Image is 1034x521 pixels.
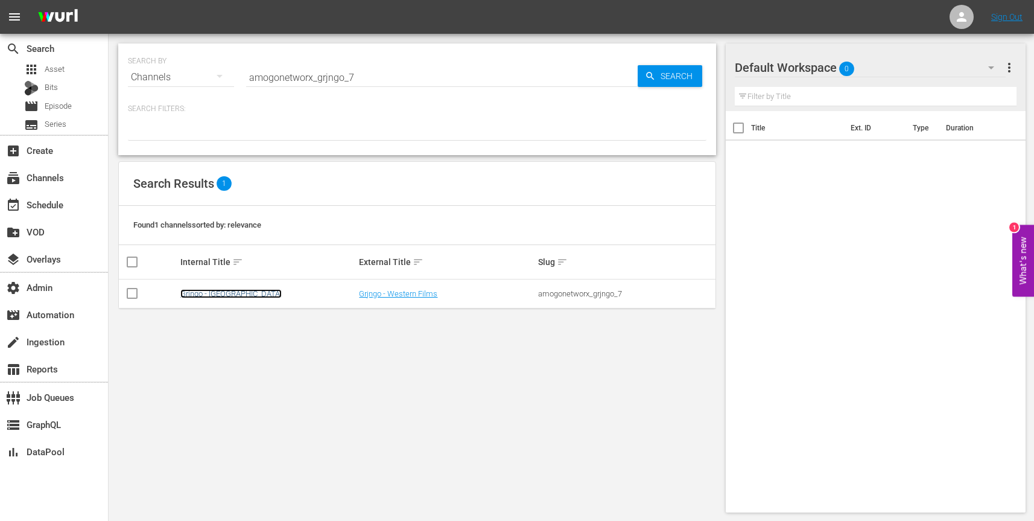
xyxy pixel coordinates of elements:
div: Slug [538,255,714,269]
span: Schedule [6,198,21,213]
button: Open Feedback Widget [1012,225,1034,296]
span: Automation [6,308,21,322]
span: Ingestion [6,335,21,350]
div: 1 [1009,222,1019,232]
a: Sign Out [991,12,1023,22]
button: more_vert [1002,53,1017,82]
span: sort [557,257,568,267]
div: Channels [128,60,234,94]
span: Asset [45,63,65,75]
span: 1 [217,176,232,191]
span: Search Results [133,176,214,191]
span: sort [232,257,243,267]
div: Internal Title [180,255,356,269]
th: Duration [939,111,1011,145]
span: Search [6,42,21,56]
div: amogonetworx_grjngo_7 [538,289,714,298]
a: Grjngo - Western Films [359,289,437,298]
th: Type [906,111,939,145]
span: Overlays [6,252,21,267]
span: GraphQL [6,418,21,432]
span: sort [413,257,423,267]
span: Episode [45,100,72,112]
th: Title [751,111,843,145]
div: External Title [359,255,534,269]
p: Search Filters: [128,104,706,114]
span: Series [45,118,66,130]
span: Series [24,118,39,132]
span: Job Queues [6,391,21,405]
span: Asset [24,62,39,77]
span: VOD [6,225,21,240]
th: Ext. ID [843,111,906,145]
span: Admin [6,281,21,295]
span: Channels [6,171,21,185]
span: Create [6,144,21,158]
span: DataPool [6,445,21,459]
span: more_vert [1002,60,1017,75]
span: Bits [45,82,58,94]
img: ans4CAIJ8jUAAAAAAAAAAAAAAAAAAAAAAAAgQb4GAAAAAAAAAAAAAAAAAAAAAAAAJMjXAAAAAAAAAAAAAAAAAAAAAAAAgAT5G... [29,3,87,31]
button: Search [638,65,702,87]
span: menu [7,10,22,24]
div: Bits [24,81,39,95]
span: Episode [24,99,39,113]
span: Found 1 channels sorted by: relevance [133,220,261,229]
span: Search [656,65,702,87]
div: Default Workspace [735,51,1006,85]
a: Grjngo - [GEOGRAPHIC_DATA] [180,289,282,298]
span: 0 [839,56,854,82]
span: Reports [6,362,21,377]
